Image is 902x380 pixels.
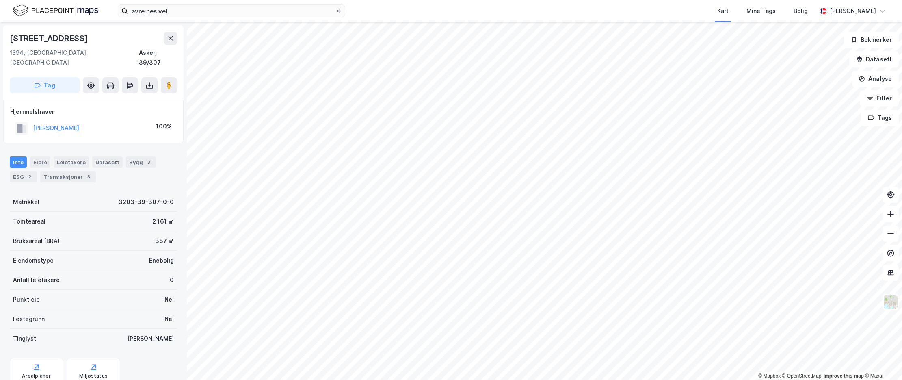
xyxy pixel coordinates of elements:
div: Asker, 39/307 [139,48,177,67]
button: Tag [10,77,80,93]
img: Z [883,294,898,310]
div: [STREET_ADDRESS] [10,32,89,45]
div: 100% [156,122,172,131]
div: 2 [26,173,34,181]
div: Arealplaner [22,373,51,379]
div: [PERSON_NAME] [830,6,876,16]
div: [PERSON_NAME] [127,334,174,343]
div: Tomteareal [13,217,45,226]
div: Leietakere [54,156,89,168]
div: Eiendomstype [13,256,54,265]
div: Bolig [794,6,808,16]
div: Enebolig [149,256,174,265]
div: Transaksjoner [40,171,96,182]
div: Tinglyst [13,334,36,343]
img: logo.f888ab2527a4732fd821a326f86c7f29.svg [13,4,98,18]
div: Kart [717,6,729,16]
div: Eiere [30,156,50,168]
div: Datasett [92,156,123,168]
div: Nei [164,295,174,304]
div: Info [10,156,27,168]
div: Matrikkel [13,197,39,207]
div: Kontrollprogram for chat [861,341,902,380]
button: Filter [860,90,899,106]
div: 387 ㎡ [155,236,174,246]
div: Mine Tags [746,6,776,16]
div: 3203-39-307-0-0 [119,197,174,207]
button: Tags [861,110,899,126]
div: Antall leietakere [13,275,60,285]
div: 0 [170,275,174,285]
div: Punktleie [13,295,40,304]
div: ESG [10,171,37,182]
div: 3 [145,158,153,166]
div: Bruksareal (BRA) [13,236,60,246]
iframe: Chat Widget [861,341,902,380]
a: OpenStreetMap [782,373,822,379]
div: 3 [84,173,93,181]
a: Improve this map [824,373,864,379]
div: Festegrunn [13,314,45,324]
button: Bokmerker [844,32,899,48]
div: 1394, [GEOGRAPHIC_DATA], [GEOGRAPHIC_DATA] [10,48,139,67]
div: Hjemmelshaver [10,107,177,117]
div: 2 161 ㎡ [152,217,174,226]
button: Analyse [852,71,899,87]
button: Datasett [849,51,899,67]
div: Miljøstatus [79,373,108,379]
div: Bygg [126,156,156,168]
a: Mapbox [758,373,781,379]
div: Nei [164,314,174,324]
input: Søk på adresse, matrikkel, gårdeiere, leietakere eller personer [128,5,335,17]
